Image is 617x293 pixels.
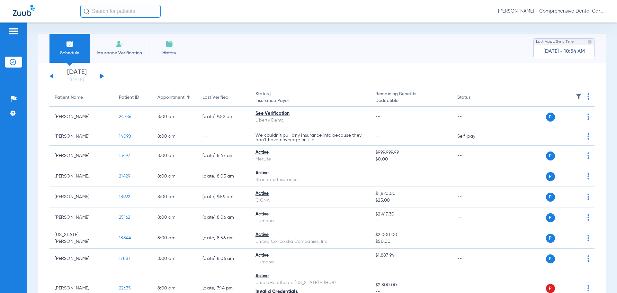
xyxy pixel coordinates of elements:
[119,174,130,179] span: 21429
[54,50,85,56] span: Schedule
[255,197,365,204] div: CIGNA
[375,252,447,259] span: $1,887.94
[375,156,447,163] span: $0.00
[255,259,365,266] div: Humana
[375,238,447,245] span: $50.00
[255,190,365,197] div: Active
[452,146,496,166] td: --
[202,94,245,101] div: Last Verified
[197,107,250,127] td: [DATE] 9:52 AM
[255,238,365,245] div: United Concordia Companies, Inc.
[375,197,447,204] span: $25.00
[375,174,380,179] span: --
[375,282,447,288] span: $2,800.00
[546,193,555,202] span: P
[587,93,589,100] img: group-dot-blue.svg
[152,166,197,187] td: 8:00 AM
[157,94,192,101] div: Appointment
[546,254,555,263] span: P
[255,211,365,218] div: Active
[250,89,370,107] th: Status |
[375,190,447,197] span: $1,820.00
[255,232,365,238] div: Active
[94,50,144,56] span: Insurance Verification
[55,94,83,101] div: Patient Name
[587,173,589,179] img: group-dot-blue.svg
[452,166,496,187] td: --
[585,262,617,293] div: Chat Widget
[49,107,114,127] td: [PERSON_NAME]
[80,5,161,18] input: Search for patients
[152,207,197,228] td: 8:00 AM
[587,133,589,140] img: group-dot-blue.svg
[152,107,197,127] td: 8:00 AM
[546,234,555,243] span: P
[375,134,380,139] span: --
[58,77,96,83] a: [DATE]
[49,146,114,166] td: [PERSON_NAME]
[255,133,365,142] p: We couldn’t pull any insurance info because they don’t have coverage on file.
[498,8,604,14] span: [PERSON_NAME] - Comprehensive Dental Care
[546,213,555,222] span: P
[587,40,592,44] img: last sync help info
[536,39,575,45] span: Last Appt. Sync Time:
[119,256,130,261] span: 17881
[255,279,365,286] div: UnitedHealthcare [US_STATE] - (HUB)
[119,286,131,290] span: 22635
[66,40,74,48] img: Schedule
[452,187,496,207] td: --
[197,249,250,269] td: [DATE] 8:06 AM
[576,93,582,100] img: filter.svg
[375,149,447,156] span: $999,999.99
[452,107,496,127] td: --
[49,187,114,207] td: [PERSON_NAME]
[587,214,589,221] img: group-dot-blue.svg
[452,228,496,249] td: --
[255,156,365,163] div: MetLife
[119,215,130,220] span: 25162
[49,228,114,249] td: [US_STATE][PERSON_NAME]
[202,94,228,101] div: Last Verified
[197,228,250,249] td: [DATE] 8:56 AM
[546,151,555,160] span: P
[154,50,184,56] span: History
[49,166,114,187] td: [PERSON_NAME]
[546,113,555,122] span: P
[452,249,496,269] td: --
[375,232,447,238] span: $2,000.00
[375,211,447,218] span: $2,417.30
[255,110,365,117] div: See Verification
[152,127,197,146] td: 8:00 AM
[255,97,365,104] span: Insurance Payer
[49,127,114,146] td: [PERSON_NAME]
[58,69,96,83] li: [DATE]
[119,195,130,199] span: 18922
[255,273,365,279] div: Active
[452,207,496,228] td: --
[152,228,197,249] td: 8:00 AM
[255,252,365,259] div: Active
[452,89,496,107] th: Status
[375,97,447,104] span: Deductible
[49,249,114,269] td: [PERSON_NAME]
[119,114,131,119] span: 24786
[119,134,131,139] span: 14098
[8,27,19,35] img: hamburger-icon
[587,255,589,262] img: group-dot-blue.svg
[157,94,184,101] div: Appointment
[119,153,130,158] span: 13497
[255,117,365,124] div: Liberty Dental
[152,187,197,207] td: 8:00 AM
[119,94,147,101] div: Patient ID
[452,127,496,146] td: Self-pay
[84,8,89,14] img: Search Icon
[197,166,250,187] td: [DATE] 8:03 AM
[370,89,452,107] th: Remaining Benefits |
[587,194,589,200] img: group-dot-blue.svg
[255,218,365,224] div: Humana
[587,114,589,120] img: group-dot-blue.svg
[587,152,589,159] img: group-dot-blue.svg
[119,94,139,101] div: Patient ID
[546,172,555,181] span: P
[197,146,250,166] td: [DATE] 8:47 AM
